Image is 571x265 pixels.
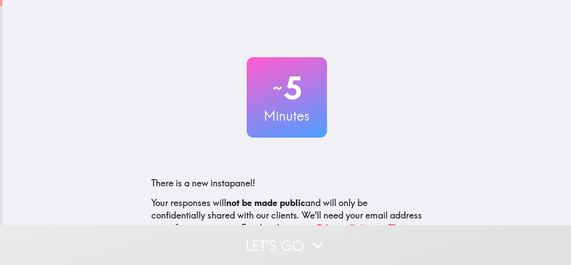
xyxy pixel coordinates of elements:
h2: 5 [247,70,327,106]
a: Privacy Policy [317,222,375,233]
p: Your responses will and will only be confidentially shared with our clients. We'll need your emai... [151,197,422,234]
span: There is a new instapanel! [151,177,255,189]
span: ~ [271,75,284,101]
a: Terms [390,222,415,233]
h3: Minutes [247,106,327,125]
b: not be made public [226,197,305,208]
